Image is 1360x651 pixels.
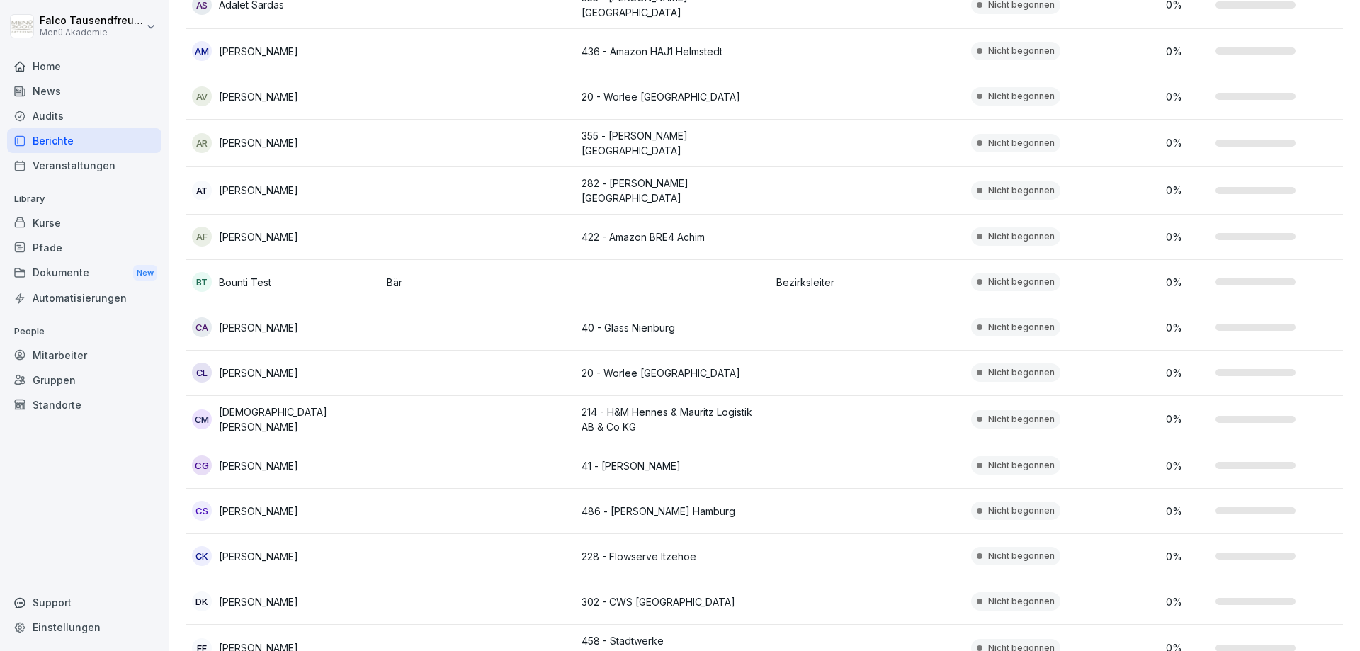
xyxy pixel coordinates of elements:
p: [PERSON_NAME] [219,504,298,519]
p: Nicht begonnen [988,504,1055,517]
a: Einstellungen [7,615,161,640]
p: Falco Tausendfreund [40,15,143,27]
p: Bär [387,275,570,290]
p: 0 % [1166,366,1208,380]
p: 41 - [PERSON_NAME] [582,458,765,473]
p: Nicht begonnen [988,321,1055,334]
a: Veranstaltungen [7,153,161,178]
p: [PERSON_NAME] [219,549,298,564]
p: 20 - Worlee [GEOGRAPHIC_DATA] [582,89,765,104]
a: Automatisierungen [7,285,161,310]
p: [PERSON_NAME] [219,44,298,59]
p: 40 - Glass Nienburg [582,320,765,335]
div: AV [192,86,212,106]
div: Support [7,590,161,615]
p: 0 % [1166,135,1208,150]
p: 436 - Amazon HAJ1 Helmstedt [582,44,765,59]
p: [PERSON_NAME] [219,458,298,473]
p: [PERSON_NAME] [219,89,298,104]
div: CL [192,363,212,383]
div: CK [192,546,212,566]
div: CS [192,501,212,521]
p: People [7,320,161,343]
p: Nicht begonnen [988,276,1055,288]
div: CG [192,455,212,475]
p: 486 - [PERSON_NAME] Hamburg [582,504,765,519]
p: 302 - CWS [GEOGRAPHIC_DATA] [582,594,765,609]
a: DokumenteNew [7,260,161,286]
p: Nicht begonnen [988,366,1055,379]
div: CM [192,409,212,429]
p: [PERSON_NAME] [219,594,298,609]
a: Audits [7,103,161,128]
p: 0 % [1166,458,1208,473]
p: Nicht begonnen [988,45,1055,57]
div: CA [192,317,212,337]
p: 0 % [1166,412,1208,426]
p: Nicht begonnen [988,550,1055,562]
p: Nicht begonnen [988,595,1055,608]
p: Bezirksleiter [776,275,960,290]
p: [PERSON_NAME] [219,320,298,335]
a: Home [7,54,161,79]
p: 282 - [PERSON_NAME][GEOGRAPHIC_DATA] [582,176,765,205]
div: Dokumente [7,260,161,286]
p: Nicht begonnen [988,230,1055,243]
p: Menü Akademie [40,28,143,38]
a: Berichte [7,128,161,153]
p: Nicht begonnen [988,184,1055,197]
p: Nicht begonnen [988,137,1055,149]
p: 422 - Amazon BRE4 Achim [582,230,765,244]
p: [PERSON_NAME] [219,230,298,244]
p: 0 % [1166,275,1208,290]
p: 228 - Flowserve Itzehoe [582,549,765,564]
p: 0 % [1166,320,1208,335]
div: AR [192,133,212,153]
div: DK [192,591,212,611]
p: 0 % [1166,549,1208,564]
a: Kurse [7,210,161,235]
p: 0 % [1166,183,1208,198]
p: [PERSON_NAME] [219,135,298,150]
p: 0 % [1166,230,1208,244]
div: New [133,265,157,281]
p: 20 - Worlee [GEOGRAPHIC_DATA] [582,366,765,380]
div: AF [192,227,212,247]
p: Library [7,188,161,210]
p: Bounti Test [219,275,271,290]
div: AT [192,181,212,200]
div: AM [192,41,212,61]
a: Standorte [7,392,161,417]
a: Pfade [7,235,161,260]
p: Nicht begonnen [988,459,1055,472]
a: Mitarbeiter [7,343,161,368]
a: Gruppen [7,368,161,392]
p: 0 % [1166,89,1208,104]
p: 214 - H&M Hennes & Mauritz Logistik AB & Co KG [582,404,765,434]
p: Nicht begonnen [988,90,1055,103]
p: 0 % [1166,504,1208,519]
p: 0 % [1166,594,1208,609]
a: News [7,79,161,103]
p: Nicht begonnen [988,413,1055,426]
p: 0 % [1166,44,1208,59]
p: [DEMOGRAPHIC_DATA][PERSON_NAME] [219,404,375,434]
p: 355 - [PERSON_NAME] [GEOGRAPHIC_DATA] [582,128,765,158]
p: [PERSON_NAME] [219,366,298,380]
div: BT [192,272,212,292]
p: [PERSON_NAME] [219,183,298,198]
